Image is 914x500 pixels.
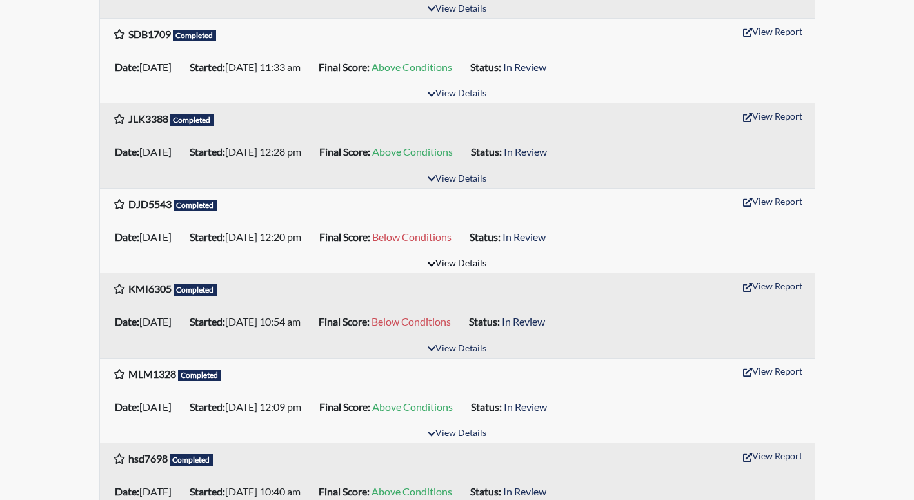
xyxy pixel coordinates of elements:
[372,61,452,73] span: Above Conditions
[422,340,492,358] button: View Details
[469,315,500,328] b: Status:
[115,485,139,497] b: Date:
[115,145,139,158] b: Date:
[471,145,502,158] b: Status:
[128,282,172,295] b: KMI6305
[319,315,370,328] b: Final Score:
[471,401,502,413] b: Status:
[184,311,313,332] li: [DATE] 10:54 am
[184,397,314,417] li: [DATE] 12:09 pm
[110,57,184,78] li: [DATE]
[319,485,370,497] b: Final Score:
[128,452,168,464] b: hsd7698
[110,227,184,247] li: [DATE]
[128,368,176,380] b: MLM1328
[502,315,545,328] span: In Review
[372,485,452,497] span: Above Conditions
[503,61,546,73] span: In Review
[128,198,172,210] b: DJD5543
[115,315,139,328] b: Date:
[737,446,808,466] button: View Report
[422,171,492,188] button: View Details
[178,370,222,381] span: Completed
[470,231,501,243] b: Status:
[110,397,184,417] li: [DATE]
[504,145,547,158] span: In Review
[115,61,139,73] b: Date:
[184,141,314,162] li: [DATE] 12:28 pm
[184,227,314,247] li: [DATE] 12:20 pm
[422,255,492,273] button: View Details
[174,200,217,211] span: Completed
[319,231,370,243] b: Final Score:
[190,315,225,328] b: Started:
[170,454,214,466] span: Completed
[173,30,217,41] span: Completed
[737,276,808,296] button: View Report
[190,401,225,413] b: Started:
[372,231,452,243] span: Below Conditions
[470,485,501,497] b: Status:
[422,425,492,443] button: View Details
[372,145,453,158] span: Above Conditions
[319,61,370,73] b: Final Score:
[737,191,808,211] button: View Report
[170,114,214,126] span: Completed
[184,57,313,78] li: [DATE] 11:33 am
[115,231,139,243] b: Date:
[110,311,184,332] li: [DATE]
[503,485,546,497] span: In Review
[372,401,453,413] span: Above Conditions
[174,284,217,296] span: Completed
[115,401,139,413] b: Date:
[502,231,546,243] span: In Review
[190,485,225,497] b: Started:
[737,361,808,381] button: View Report
[372,315,451,328] span: Below Conditions
[422,85,492,103] button: View Details
[190,231,225,243] b: Started:
[190,61,225,73] b: Started:
[319,145,370,158] b: Final Score:
[470,61,501,73] b: Status:
[504,401,547,413] span: In Review
[128,112,168,125] b: JLK3388
[128,28,171,40] b: SDB1709
[319,401,370,413] b: Final Score:
[737,106,808,126] button: View Report
[190,145,225,158] b: Started:
[110,141,184,162] li: [DATE]
[422,1,492,18] button: View Details
[737,21,808,41] button: View Report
